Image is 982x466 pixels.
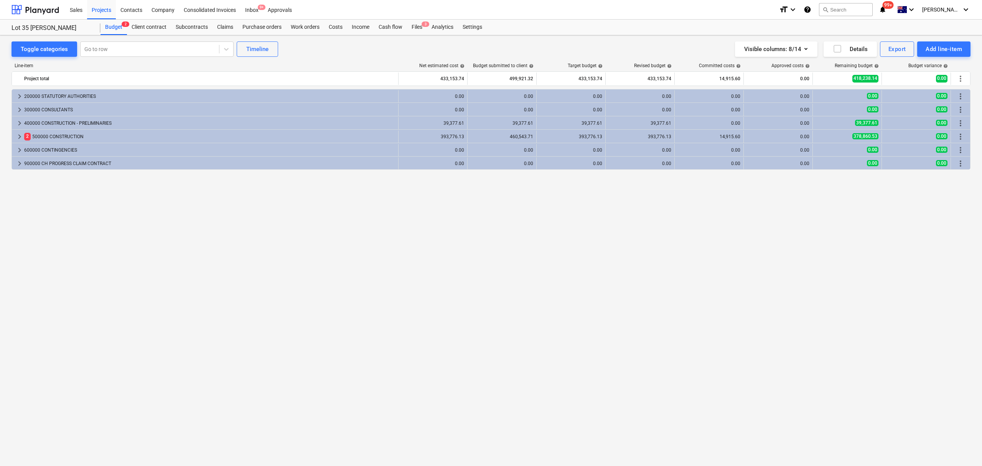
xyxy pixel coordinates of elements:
[471,121,533,126] div: 39,377.61
[101,20,127,35] a: Budget2
[15,92,24,101] span: keyboard_arrow_right
[956,74,965,83] span: More actions
[15,159,24,168] span: keyboard_arrow_right
[822,7,829,13] span: search
[867,147,878,153] span: 0.00
[24,73,395,85] div: Project total
[883,1,894,9] span: 99+
[880,41,914,57] button: Export
[907,5,916,14] i: keyboard_arrow_down
[867,160,878,166] span: 0.00
[471,161,533,166] div: 0.00
[15,145,24,155] span: keyboard_arrow_right
[213,20,238,35] div: Claims
[12,24,91,32] div: Lot 35 [PERSON_NAME]
[699,63,741,68] div: Committed costs
[24,117,395,129] div: 400000 CONSTRUCTION - PRELIMINARIES
[473,63,534,68] div: Budget submitted to client
[540,73,602,85] div: 433,153.74
[852,133,878,139] span: 378,860.53
[744,44,808,54] div: Visible columns : 8/14
[926,44,962,54] div: Add line-item
[347,20,374,35] a: Income
[458,20,487,35] div: Settings
[855,120,878,126] span: 39,377.61
[956,159,965,168] span: More actions
[540,161,602,166] div: 0.00
[936,160,947,166] span: 0.00
[374,20,407,35] div: Cash flow
[15,105,24,114] span: keyboard_arrow_right
[936,106,947,112] span: 0.00
[888,44,906,54] div: Export
[15,119,24,128] span: keyboard_arrow_right
[419,63,465,68] div: Net estimated cost
[407,20,427,35] div: Files
[819,3,873,16] button: Search
[540,121,602,126] div: 39,377.61
[609,73,671,85] div: 433,153.74
[237,41,278,57] button: Timeline
[678,161,740,166] div: 0.00
[747,73,809,85] div: 0.00
[678,94,740,99] div: 0.00
[471,94,533,99] div: 0.00
[471,134,533,139] div: 460,543.71
[771,63,810,68] div: Approved costs
[246,44,269,54] div: Timeline
[24,157,395,170] div: 900000 CH PROGRESS CLAIM CONTRACT
[286,20,324,35] div: Work orders
[171,20,213,35] a: Subcontracts
[833,44,868,54] div: Details
[471,107,533,112] div: 0.00
[936,75,947,82] span: 0.00
[779,5,788,14] i: format_size
[804,64,810,68] span: help
[324,20,347,35] div: Costs
[609,147,671,153] div: 0.00
[867,106,878,112] span: 0.00
[258,5,265,10] span: 9+
[678,107,740,112] div: 0.00
[122,21,129,27] span: 2
[678,121,740,126] div: 0.00
[471,147,533,153] div: 0.00
[402,147,464,153] div: 0.00
[747,121,809,126] div: 0.00
[24,131,395,143] div: 500000 CONSTRUCTION
[402,94,464,99] div: 0.00
[24,104,395,116] div: 300000 CONSULTANTS
[471,73,533,85] div: 499,921.32
[747,134,809,139] div: 0.00
[407,20,427,35] a: Files3
[609,94,671,99] div: 0.00
[402,134,464,139] div: 393,776.13
[824,41,877,57] button: Details
[852,75,878,82] span: 418,238.14
[804,5,811,14] i: Knowledge base
[678,73,740,85] div: 14,915.60
[956,145,965,155] span: More actions
[942,64,948,68] span: help
[666,64,672,68] span: help
[867,93,878,99] span: 0.00
[735,64,741,68] span: help
[835,63,879,68] div: Remaining budget
[609,121,671,126] div: 39,377.61
[609,107,671,112] div: 0.00
[956,119,965,128] span: More actions
[427,20,458,35] div: Analytics
[402,107,464,112] div: 0.00
[873,64,879,68] span: help
[540,107,602,112] div: 0.00
[15,132,24,141] span: keyboard_arrow_right
[458,64,465,68] span: help
[402,73,464,85] div: 433,153.74
[936,120,947,126] span: 0.00
[609,161,671,166] div: 0.00
[540,94,602,99] div: 0.00
[956,92,965,101] span: More actions
[12,63,399,68] div: Line-item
